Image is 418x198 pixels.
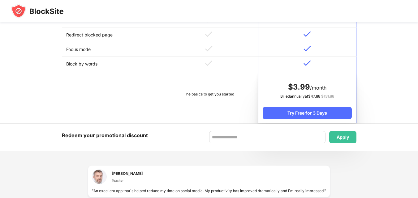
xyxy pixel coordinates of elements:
[62,131,148,140] div: Redeem your promotional discount
[263,93,351,99] div: Billed annually at $ 47.88
[304,60,311,66] img: v-blue.svg
[62,27,160,42] td: Redirect blocked page
[112,178,143,183] div: Teacher
[304,31,311,37] img: v-blue.svg
[263,107,351,119] div: Try Free for 3 Days
[205,46,213,52] img: v-grey.svg
[62,42,160,57] td: Focus mode
[205,60,213,66] img: v-grey.svg
[11,4,64,19] img: blocksite-icon-black.svg
[263,82,351,92] div: /month
[112,171,143,176] div: [PERSON_NAME]
[164,91,254,97] div: The basics to get you started
[62,57,160,71] td: Block by words
[92,169,107,184] img: testimonial-1.jpg
[337,135,349,140] div: Apply
[92,188,326,194] div: "An excellent app that`s helped reduce my time on social media. My productivity has improved dram...
[321,94,334,99] span: $ 131.88
[304,46,311,52] img: v-blue.svg
[288,82,310,91] span: $ 3.99
[205,31,213,37] img: v-grey.svg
